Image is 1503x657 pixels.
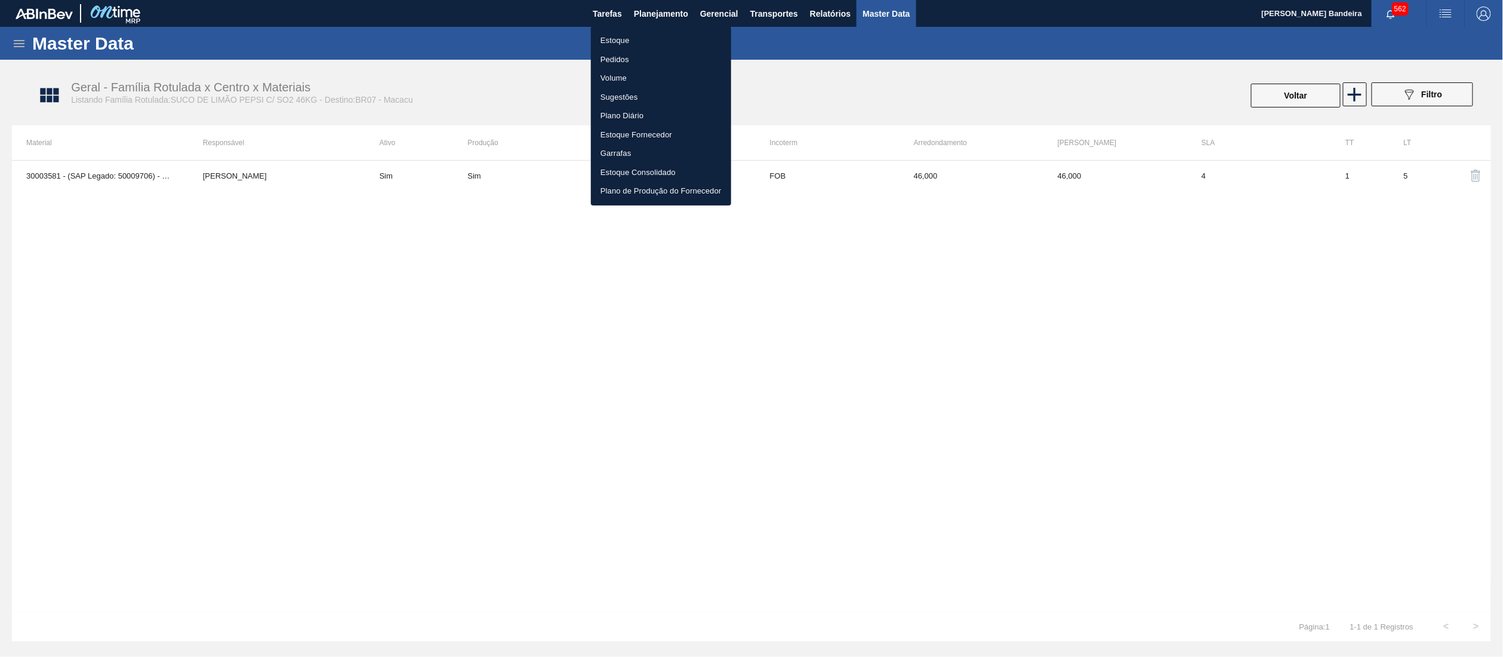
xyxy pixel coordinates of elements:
[591,31,731,50] a: Estoque
[591,106,731,125] a: Plano Diário
[591,50,731,69] a: Pedidos
[591,182,731,201] a: Plano de Produção do Fornecedor
[591,163,731,182] a: Estoque Consolidado
[591,144,731,163] a: Garrafas
[591,125,731,145] a: Estoque Fornecedor
[591,88,731,107] a: Sugestões
[591,69,731,88] a: Volume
